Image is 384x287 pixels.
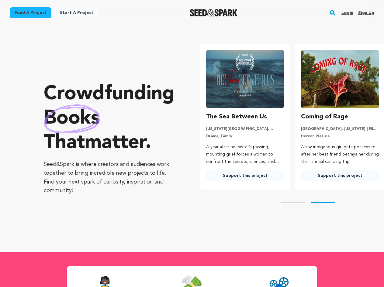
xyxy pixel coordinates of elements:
[206,144,284,165] p: A year after her sister’s passing, mounting grief forces a woman to confront the secrets, silence...
[44,104,100,133] img: hand sketched image
[55,7,98,18] a: Start a project
[44,160,176,195] p: Seed&Spark is where creators and audiences work together to bring incredible new projects to life...
[358,8,374,18] a: Sign up
[301,170,379,181] a: Support this project
[206,134,284,139] p: Drama, Family
[44,82,176,155] p: Crowdfunding that .
[206,112,267,122] h3: The Sea Between Us
[206,127,284,131] p: [US_STATE][GEOGRAPHIC_DATA], [US_STATE] | Film Short
[301,144,379,165] p: A shy indigenous girl gets possessed after her best friend betrays her during their annual campin...
[206,50,284,108] img: The Sea Between Us image
[301,134,379,139] p: Horror, Nature
[85,133,145,153] span: matter
[190,9,237,16] a: Seed&Spark Homepage
[341,8,353,18] a: Login
[10,7,51,18] a: Fund a project
[206,170,284,181] a: Support this project
[301,112,348,122] h3: Coming of Rage
[301,127,379,131] p: [GEOGRAPHIC_DATA], [US_STATE] | Film Short
[190,9,237,16] img: Seed&Spark Logo Dark Mode
[301,50,379,108] img: Coming of Rage image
